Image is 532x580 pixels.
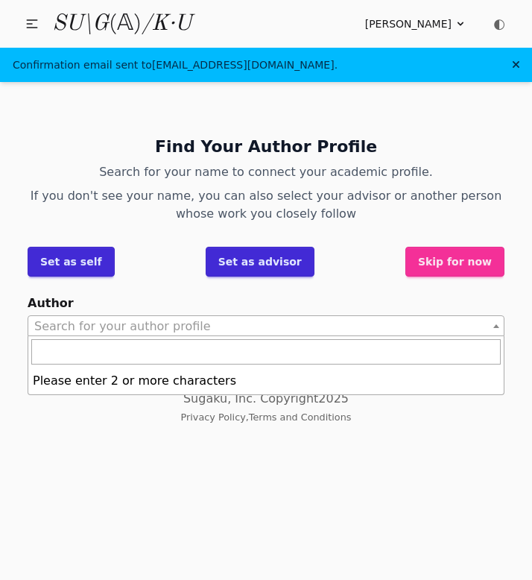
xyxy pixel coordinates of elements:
[31,339,501,365] input: Search
[34,319,211,333] span: Search for your author profile
[28,136,504,157] h2: Find Your Author Profile
[249,412,352,423] a: Terms and Conditions
[28,316,504,337] span: Search for your author profile
[365,16,466,31] summary: [PERSON_NAME]
[484,9,514,39] button: ◐
[405,247,504,277] button: Skip for now
[181,412,246,423] a: Privacy Policy
[142,13,191,35] i: /K·U
[28,368,504,394] li: Please enter 2 or more characters
[28,187,504,223] p: If you don't see your name, you can also select your advisor or another person whose work you clo...
[52,13,109,35] i: SU\G
[28,247,115,277] button: Set as self
[493,17,505,31] span: ◐
[318,391,349,406] span: 2025
[52,10,191,37] a: SU\G(𝔸)/K·U
[28,315,504,336] span: Search for your author profile
[365,16,452,31] span: [PERSON_NAME]
[181,412,352,423] small: ,
[28,163,504,181] p: Search for your name to connect your academic profile.
[28,294,504,312] label: Author
[13,57,338,72] div: Confirmation email sent to [EMAIL_ADDRESS][DOMAIN_NAME] .
[206,247,314,277] button: Set as advisor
